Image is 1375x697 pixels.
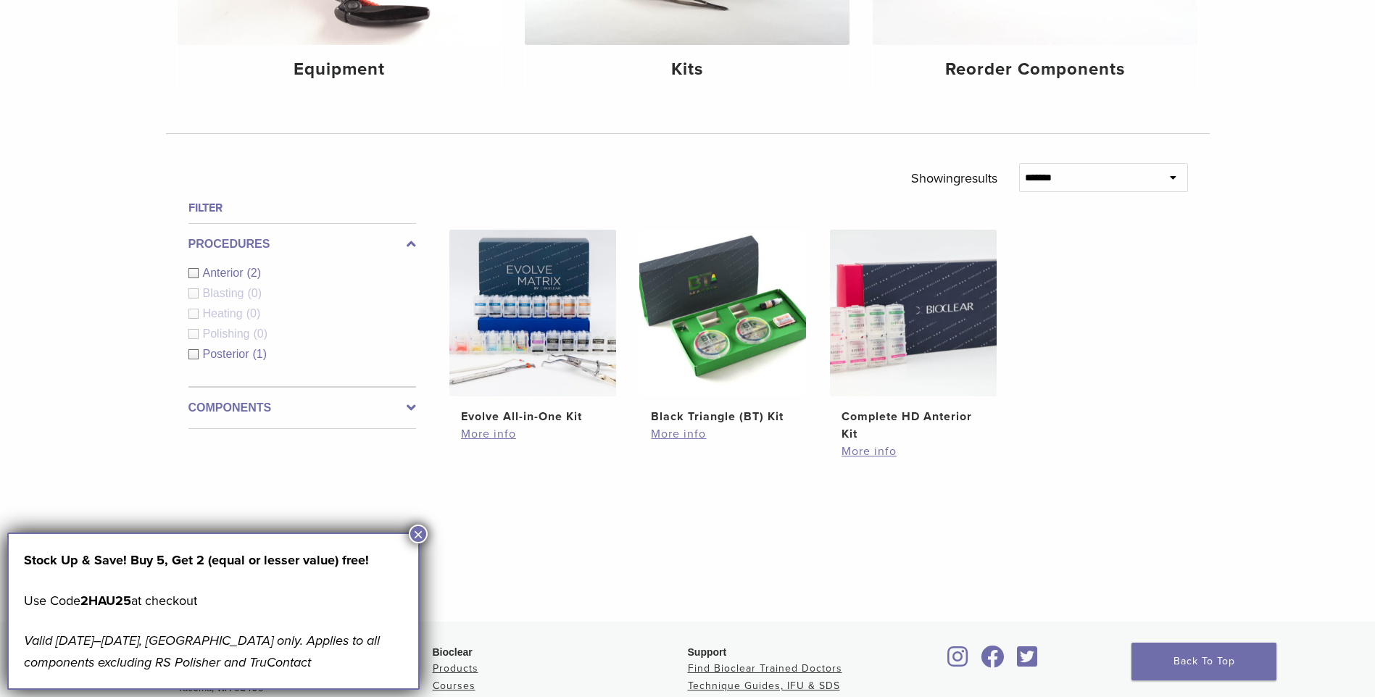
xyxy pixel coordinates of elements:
[246,307,261,320] span: (0)
[203,267,247,279] span: Anterior
[203,307,246,320] span: Heating
[536,57,838,83] h4: Kits
[842,443,985,460] a: More info
[247,287,262,299] span: (0)
[247,267,262,279] span: (2)
[639,230,806,396] img: Black Triangle (BT) Kit
[651,425,794,443] a: More info
[449,230,618,425] a: Evolve All-in-One KitEvolve All-in-One Kit
[253,348,267,360] span: (1)
[976,654,1010,669] a: Bioclear
[188,399,416,417] label: Components
[911,163,997,193] p: Showing results
[253,327,267,340] span: (0)
[943,654,973,669] a: Bioclear
[1131,643,1276,680] a: Back To Top
[688,662,842,675] a: Find Bioclear Trained Doctors
[1013,654,1043,669] a: Bioclear
[433,680,475,692] a: Courses
[449,230,616,396] img: Evolve All-in-One Kit
[80,593,131,609] strong: 2HAU25
[24,633,380,670] em: Valid [DATE]–[DATE], [GEOGRAPHIC_DATA] only. Applies to all components excluding RS Polisher and ...
[688,646,727,658] span: Support
[639,230,807,425] a: Black Triangle (BT) KitBlack Triangle (BT) Kit
[24,552,369,568] strong: Stock Up & Save! Buy 5, Get 2 (equal or lesser value) free!
[188,235,416,253] label: Procedures
[24,590,403,612] p: Use Code at checkout
[830,230,997,396] img: Complete HD Anterior Kit
[433,662,478,675] a: Products
[409,525,428,543] button: Close
[651,408,794,425] h2: Black Triangle (BT) Kit
[203,287,248,299] span: Blasting
[433,646,473,658] span: Bioclear
[203,327,254,340] span: Polishing
[829,230,998,443] a: Complete HD Anterior KitComplete HD Anterior Kit
[203,348,253,360] span: Posterior
[884,57,1186,83] h4: Reorder Components
[842,408,985,443] h2: Complete HD Anterior Kit
[461,425,605,443] a: More info
[688,680,840,692] a: Technique Guides, IFU & SDS
[461,408,605,425] h2: Evolve All-in-One Kit
[189,57,491,83] h4: Equipment
[188,199,416,217] h4: Filter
